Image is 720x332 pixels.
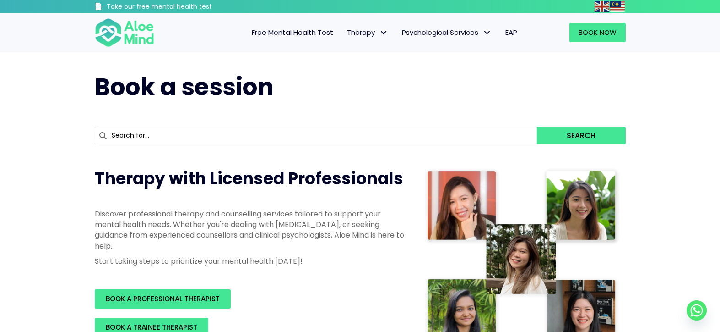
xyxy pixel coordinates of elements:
[595,1,610,11] a: English
[95,70,274,104] span: Book a session
[347,28,388,37] span: Therapy
[166,23,524,42] nav: Menu
[498,23,524,42] a: EAP
[402,28,492,37] span: Psychological Services
[537,127,625,144] button: Search
[107,2,261,11] h3: Take our free mental health test
[252,28,333,37] span: Free Mental Health Test
[95,209,406,251] p: Discover professional therapy and counselling services tailored to support your mental health nee...
[505,28,517,37] span: EAP
[579,28,617,37] span: Book Now
[481,26,494,39] span: Psychological Services: submenu
[95,2,261,13] a: Take our free mental health test
[377,26,390,39] span: Therapy: submenu
[569,23,626,42] a: Book Now
[687,300,707,321] a: Whatsapp
[95,127,537,144] input: Search for...
[95,289,231,309] a: BOOK A PROFESSIONAL THERAPIST
[245,23,340,42] a: Free Mental Health Test
[106,322,197,332] span: BOOK A TRAINEE THERAPIST
[95,256,406,266] p: Start taking steps to prioritize your mental health [DATE]!
[95,167,403,190] span: Therapy with Licensed Professionals
[340,23,395,42] a: TherapyTherapy: submenu
[610,1,625,12] img: ms
[595,1,609,12] img: en
[395,23,498,42] a: Psychological ServicesPsychological Services: submenu
[106,294,220,304] span: BOOK A PROFESSIONAL THERAPIST
[610,1,626,11] a: Malay
[95,17,154,48] img: Aloe mind Logo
